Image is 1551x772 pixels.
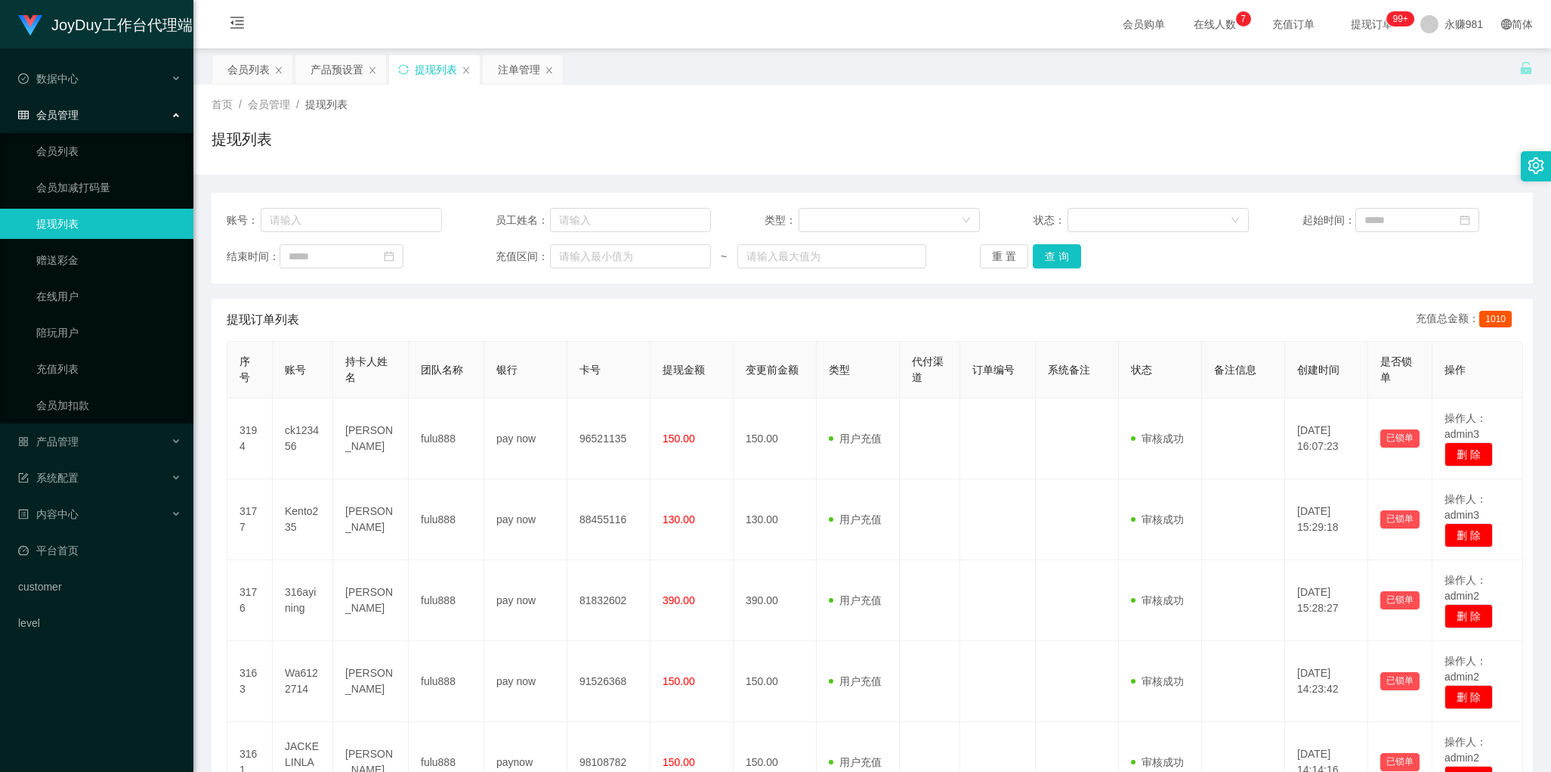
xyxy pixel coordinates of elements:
[1519,61,1533,75] i: 图标: unlock
[384,251,394,262] i: 图标: calendar
[1380,510,1420,529] button: 已锁单
[1131,675,1184,687] span: 审核成功
[36,245,181,275] a: 赠送彩金
[1048,364,1090,376] span: 系统备注
[212,1,263,49] i: 图标: menu-fold
[1444,493,1487,521] span: 操作人：admin3
[18,436,79,448] span: 产品管理
[1444,574,1487,602] span: 操作人：admin2
[1380,591,1420,609] button: 已锁单
[18,535,181,566] a: 图标: dashboard平台首页
[1479,311,1512,327] span: 1010
[36,136,181,166] a: 会员列表
[567,560,650,641] td: 81832602
[36,172,181,203] a: 会员加减打码量
[484,398,567,479] td: pay now
[912,355,944,383] span: 代付渠道
[333,560,409,641] td: [PERSON_NAME]
[734,641,817,722] td: 150.00
[1131,364,1152,376] span: 状态
[18,73,79,85] span: 数据中心
[18,509,29,519] i: 图标: profile
[550,208,711,232] input: 请输入
[18,110,29,120] i: 图标: table
[18,18,193,30] a: JoyDuy工作台代理端
[333,641,409,722] td: [PERSON_NAME]
[1131,433,1184,445] span: 审核成功
[36,318,181,348] a: 陪玩用户
[711,249,737,265] span: ~
[18,572,181,602] a: customer
[212,98,233,110] span: 首页
[409,398,484,479] td: fulu888
[409,479,484,560] td: fulu888
[18,73,29,84] i: 图标: check-circle-o
[829,513,882,526] span: 用户充值
[311,55,363,84] div: 产品预设置
[273,398,333,479] td: ck123456
[1231,215,1240,226] i: 图标: down
[273,641,333,722] td: Wa6122714
[663,675,695,687] span: 150.00
[1265,19,1322,29] span: 充值订单
[409,641,484,722] td: fulu888
[462,66,471,75] i: 图标: close
[550,244,711,268] input: 请输入最小值为
[18,472,79,484] span: 系统配置
[305,98,348,110] span: 提现列表
[829,433,882,445] span: 用户充值
[1131,594,1184,606] span: 审核成功
[545,66,554,75] i: 图标: close
[484,560,567,641] td: pay now
[829,594,882,606] span: 用户充值
[227,249,280,265] span: 结束时间：
[1285,641,1368,722] td: [DATE] 14:23:42
[18,15,42,36] img: logo.9652507e.png
[398,64,409,75] i: 图标: sync
[746,364,799,376] span: 变更前金额
[248,98,290,110] span: 会员管理
[1501,19,1512,29] i: 图标: global
[663,513,695,526] span: 130.00
[227,641,273,722] td: 3163
[1131,756,1184,768] span: 审核成功
[484,479,567,560] td: pay now
[227,560,273,641] td: 3176
[1302,212,1355,228] span: 起始时间：
[368,66,377,75] i: 图标: close
[1380,355,1412,383] span: 是否锁单
[1386,11,1414,26] sup: 195
[1380,672,1420,690] button: 已锁单
[227,55,270,84] div: 会员列表
[829,364,850,376] span: 类型
[1416,311,1518,329] div: 充值总金额：
[1444,685,1493,709] button: 删 除
[333,479,409,560] td: [PERSON_NAME]
[484,641,567,722] td: pay now
[980,244,1028,268] button: 重 置
[734,398,817,479] td: 150.00
[415,55,457,84] div: 提现列表
[1444,442,1493,467] button: 删 除
[734,560,817,641] td: 390.00
[1343,19,1401,29] span: 提现订单
[765,212,799,228] span: 类型：
[212,128,272,150] h1: 提现列表
[1444,736,1487,764] span: 操作人：admin2
[1186,19,1244,29] span: 在线人数
[1240,11,1246,26] p: 7
[1460,215,1470,225] i: 图标: calendar
[972,364,1015,376] span: 订单编号
[829,756,882,768] span: 用户充值
[496,249,550,265] span: 充值区间：
[737,244,926,268] input: 请输入最大值为
[18,436,29,447] i: 图标: appstore-o
[18,508,79,520] span: 内容中心
[1444,523,1493,547] button: 删 除
[1444,364,1466,376] span: 操作
[227,398,273,479] td: 3194
[663,364,705,376] span: 提现金额
[1285,560,1368,641] td: [DATE] 15:28:27
[567,398,650,479] td: 96521135
[1380,429,1420,448] button: 已锁单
